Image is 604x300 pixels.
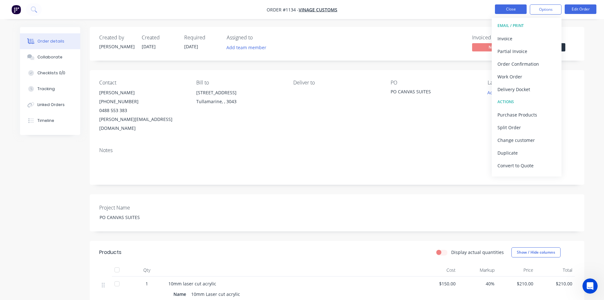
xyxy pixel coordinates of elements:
[492,83,562,96] button: Delivery Docket
[497,110,556,119] div: Purchase Products
[419,264,458,277] div: Cost
[492,134,562,146] button: Change customer
[497,174,556,183] div: Archive
[565,4,596,14] button: Edit Order
[495,4,527,14] button: Close
[391,80,477,86] div: PO
[37,54,62,60] div: Collaborate
[223,43,270,52] button: Add team member
[497,264,536,277] div: Price
[37,118,54,123] div: Timeline
[37,70,65,76] div: Checklists 0/0
[20,33,80,49] button: Order details
[497,22,556,30] div: EMAIL / PRINT
[99,43,134,50] div: [PERSON_NAME]
[146,280,148,287] span: 1
[37,38,64,44] div: Order details
[99,80,186,86] div: Contact
[293,80,380,86] div: Deliver to
[227,35,290,41] div: Assigned to
[99,97,186,106] div: [PHONE_NUMBER]
[497,123,556,132] div: Split Order
[142,43,156,50] span: [DATE]
[99,88,186,97] div: [PERSON_NAME]
[99,147,575,153] div: Notes
[484,88,513,97] button: Add labels
[196,80,283,86] div: Bill to
[492,108,562,121] button: Purchase Products
[173,290,189,299] div: Name
[458,264,497,277] div: Markup
[492,172,562,184] button: Archive
[492,121,562,134] button: Split Order
[128,264,166,277] div: Qty
[37,86,55,92] div: Tracking
[538,280,572,287] span: $210.00
[461,280,495,287] span: 40%
[497,59,556,69] div: Order Confirmation
[196,97,283,106] div: Tullamarine, , 3043
[99,88,186,133] div: [PERSON_NAME][PHONE_NUMBER]0488 553 383[PERSON_NAME][EMAIL_ADDRESS][DOMAIN_NAME]
[37,102,65,108] div: Linked Orders
[492,159,562,172] button: Convert to Quote
[99,115,186,133] div: [PERSON_NAME][EMAIL_ADDRESS][DOMAIN_NAME]
[20,49,80,65] button: Collaborate
[492,45,562,57] button: Partial Invoice
[497,161,556,170] div: Convert to Quote
[20,65,80,81] button: Checklists 0/0
[492,19,562,32] button: EMAIL / PRINT
[196,88,283,109] div: [STREET_ADDRESS]Tullamarine, , 3043
[11,5,21,14] img: Factory
[497,136,556,145] div: Change customer
[94,213,174,222] div: PO CANVAS SUITES
[168,281,216,287] span: 10mm laser cut acrylic
[184,43,198,50] span: [DATE]
[299,7,337,13] a: Vinage Customs
[189,290,243,299] div: 10mm Laser cut acrylic
[184,35,219,41] div: Required
[492,146,562,159] button: Duplicate
[511,247,561,257] button: Show / Hide columns
[497,47,556,56] div: Partial Invoice
[20,113,80,129] button: Timeline
[497,34,556,43] div: Invoice
[492,96,562,108] button: ACTIONS
[227,43,270,52] button: Add team member
[267,7,299,13] span: Order #1134 -
[492,57,562,70] button: Order Confirmation
[500,280,534,287] span: $210.00
[497,148,556,157] div: Duplicate
[99,204,179,211] label: Project Name
[20,97,80,113] button: Linked Orders
[451,249,504,256] label: Display actual quantities
[422,280,456,287] span: $150.00
[492,70,562,83] button: Work Order
[99,106,186,115] div: 0488 553 383
[391,88,470,97] div: PO CANVAS SUITES
[582,278,598,294] iframe: Intercom live chat
[536,264,575,277] div: Total
[472,43,510,51] span: No
[497,72,556,81] div: Work Order
[99,249,121,256] div: Products
[142,35,177,41] div: Created
[497,85,556,94] div: Delivery Docket
[497,98,556,106] div: ACTIONS
[20,81,80,97] button: Tracking
[99,35,134,41] div: Created by
[196,88,283,97] div: [STREET_ADDRESS]
[530,4,562,15] button: Options
[488,80,575,86] div: Labels
[492,32,562,45] button: Invoice
[472,35,520,41] div: Invoiced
